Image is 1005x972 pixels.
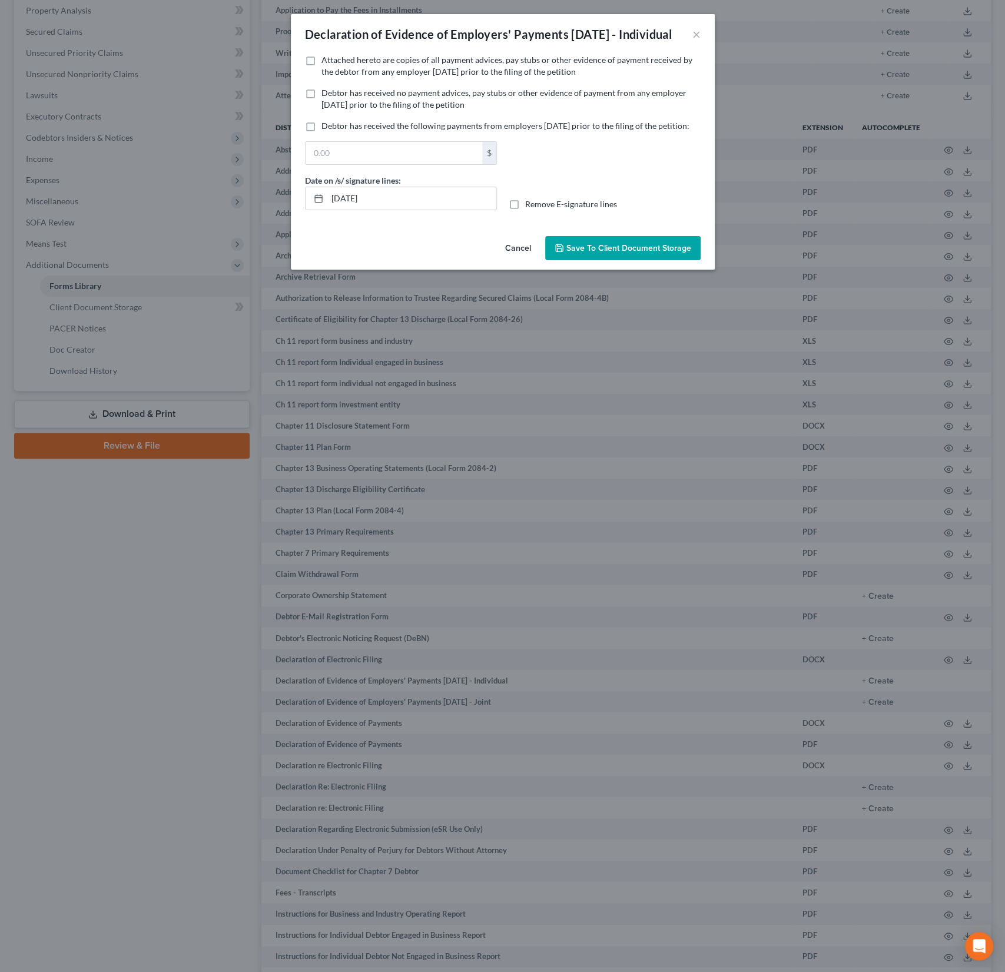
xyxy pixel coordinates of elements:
[545,236,701,261] button: Save to Client Document Storage
[566,243,691,253] span: Save to Client Document Storage
[306,142,482,164] input: 0.00
[305,174,401,187] label: Date on /s/ signature lines:
[965,932,993,960] div: Open Intercom Messenger
[692,27,701,41] button: ×
[496,237,540,261] button: Cancel
[321,121,689,131] span: Debtor has received the following payments from employers [DATE] prior to the filing of the petit...
[327,187,496,210] input: MM/DD/YYYY
[321,88,686,110] span: Debtor has received no payment advices, pay stubs or other evidence of payment from any employer ...
[305,26,672,42] div: Declaration of Evidence of Employers' Payments [DATE] - Individual
[482,142,496,164] div: $
[321,55,692,77] span: Attached hereto are copies of all payment advices, pay stubs or other evidence of payment receive...
[525,199,617,209] span: Remove E-signature lines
